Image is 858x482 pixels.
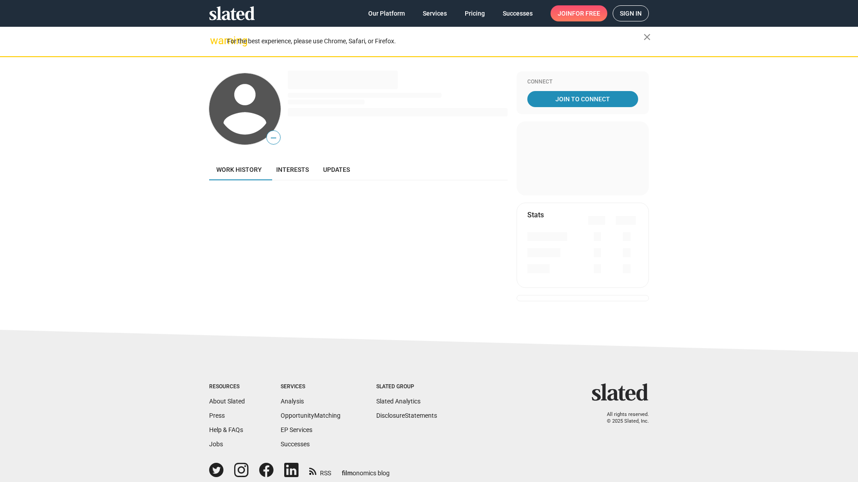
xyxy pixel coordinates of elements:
mat-card-title: Stats [527,210,544,220]
p: All rights reserved. © 2025 Slated, Inc. [597,411,649,424]
a: Successes [281,440,310,448]
span: Services [423,5,447,21]
a: Pricing [458,5,492,21]
a: Work history [209,159,269,180]
a: EP Services [281,426,312,433]
a: Press [209,412,225,419]
span: — [267,132,280,144]
a: Services [416,5,454,21]
a: RSS [309,464,331,478]
div: Slated Group [376,383,437,391]
span: Pricing [465,5,485,21]
mat-icon: warning [210,35,221,46]
a: Slated Analytics [376,398,421,405]
a: Jobs [209,440,223,448]
a: Sign in [613,5,649,21]
div: Services [281,383,341,391]
a: Joinfor free [551,5,607,21]
div: Connect [527,79,638,86]
a: OpportunityMatching [281,412,341,419]
span: Our Platform [368,5,405,21]
span: Join To Connect [529,91,636,107]
a: Help & FAQs [209,426,243,433]
span: film [342,470,353,477]
a: Updates [316,159,357,180]
a: filmonomics blog [342,462,390,478]
a: Analysis [281,398,304,405]
a: DisclosureStatements [376,412,437,419]
div: For the best experience, please use Chrome, Safari, or Firefox. [227,35,643,47]
span: Updates [323,166,350,173]
span: Sign in [620,6,642,21]
span: Work history [216,166,262,173]
a: About Slated [209,398,245,405]
a: Interests [269,159,316,180]
span: Join [558,5,600,21]
mat-icon: close [642,32,652,42]
div: Resources [209,383,245,391]
span: Successes [503,5,533,21]
span: Interests [276,166,309,173]
a: Successes [496,5,540,21]
a: Our Platform [361,5,412,21]
a: Join To Connect [527,91,638,107]
span: for free [572,5,600,21]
